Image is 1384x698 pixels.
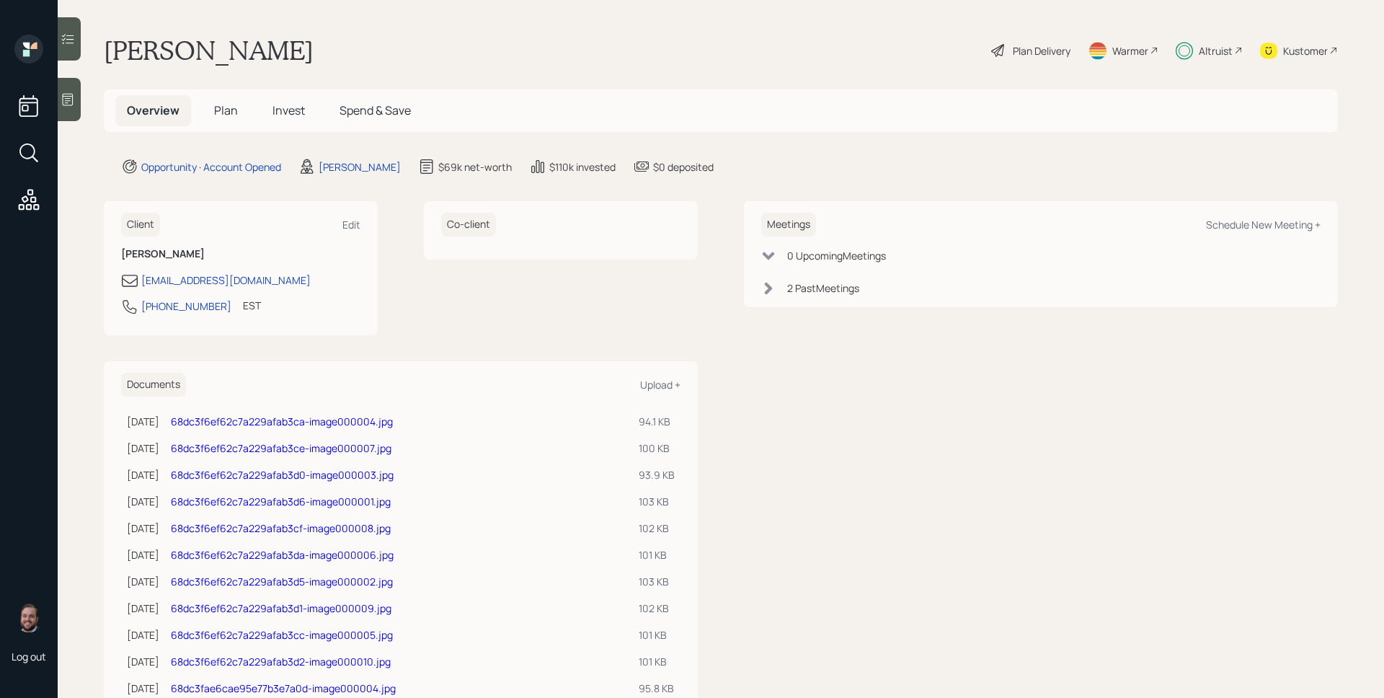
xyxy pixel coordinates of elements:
[127,627,159,642] div: [DATE]
[127,574,159,589] div: [DATE]
[127,467,159,482] div: [DATE]
[127,681,159,696] div: [DATE]
[1206,218,1321,231] div: Schedule New Meeting +
[639,521,675,536] div: 102 KB
[639,414,675,429] div: 94.1 KB
[787,280,859,296] div: 2 Past Meeting s
[639,654,675,669] div: 101 KB
[127,102,179,118] span: Overview
[639,441,675,456] div: 100 KB
[121,373,186,397] h6: Documents
[171,575,393,588] a: 68dc3f6ef62c7a229afab3d5-image000002.jpg
[171,655,391,668] a: 68dc3f6ef62c7a229afab3d2-image000010.jpg
[171,468,394,482] a: 68dc3f6ef62c7a229afab3d0-image000003.jpg
[441,213,496,237] h6: Co-client
[171,681,396,695] a: 68dc3fae6cae95e77b3e7a0d-image000004.jpg
[141,299,231,314] div: [PHONE_NUMBER]
[121,248,360,260] h6: [PERSON_NAME]
[1013,43,1070,58] div: Plan Delivery
[639,574,675,589] div: 103 KB
[171,521,391,535] a: 68dc3f6ef62c7a229afab3cf-image000008.jpg
[171,415,393,428] a: 68dc3f6ef62c7a229afab3ca-image000004.jpg
[1199,43,1233,58] div: Altruist
[127,654,159,669] div: [DATE]
[1283,43,1328,58] div: Kustomer
[214,102,238,118] span: Plan
[1112,43,1148,58] div: Warmer
[342,218,360,231] div: Edit
[340,102,411,118] span: Spend & Save
[639,467,675,482] div: 93.9 KB
[639,547,675,562] div: 101 KB
[104,35,314,66] h1: [PERSON_NAME]
[171,601,391,615] a: 68dc3f6ef62c7a229afab3d1-image000009.jpg
[171,441,391,455] a: 68dc3f6ef62c7a229afab3ce-image000007.jpg
[243,298,261,313] div: EST
[127,494,159,509] div: [DATE]
[787,248,886,263] div: 0 Upcoming Meeting s
[12,650,46,663] div: Log out
[653,159,714,174] div: $0 deposited
[639,627,675,642] div: 101 KB
[127,521,159,536] div: [DATE]
[639,681,675,696] div: 95.8 KB
[14,604,43,632] img: james-distasi-headshot.png
[127,601,159,616] div: [DATE]
[171,495,391,508] a: 68dc3f6ef62c7a229afab3d6-image000001.jpg
[121,213,160,237] h6: Client
[127,547,159,562] div: [DATE]
[272,102,305,118] span: Invest
[640,378,680,392] div: Upload +
[127,441,159,456] div: [DATE]
[761,213,816,237] h6: Meetings
[639,494,675,509] div: 103 KB
[127,414,159,429] div: [DATE]
[171,548,394,562] a: 68dc3f6ef62c7a229afab3da-image000006.jpg
[438,159,512,174] div: $69k net-worth
[141,159,281,174] div: Opportunity · Account Opened
[549,159,616,174] div: $110k invested
[141,273,311,288] div: [EMAIL_ADDRESS][DOMAIN_NAME]
[639,601,675,616] div: 102 KB
[171,628,393,642] a: 68dc3f6ef62c7a229afab3cc-image000005.jpg
[319,159,401,174] div: [PERSON_NAME]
